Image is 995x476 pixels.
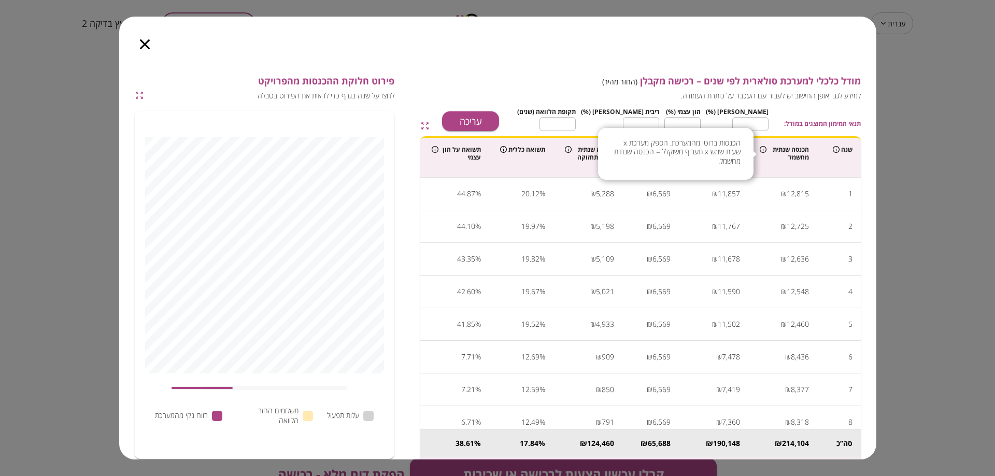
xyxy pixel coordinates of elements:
div: 8 [848,414,852,430]
div: ₪ [596,382,602,397]
div: 11,767 [718,219,740,234]
div: 7,360 [722,414,740,430]
div: ₪ [785,382,791,397]
div: 5,198 [596,219,614,234]
div: 7.71 [461,349,475,365]
div: ₪ [596,414,602,430]
div: % [539,349,545,365]
div: 909 [602,349,614,365]
div: 12.59 [521,382,539,397]
div: % [475,284,481,299]
div: ₪ [712,284,718,299]
div: הכנסה שנתית מחשמל [760,146,809,161]
span: רווח נקי מהמערכת [155,411,208,421]
div: ₪ [590,284,596,299]
div: 7,478 [722,349,740,365]
span: [PERSON_NAME] (%) [706,107,769,116]
div: 6,569 [652,349,671,365]
div: ₪ [775,438,782,449]
div: ₪ [647,316,652,332]
div: 12,548 [787,284,809,299]
div: 8,318 [791,414,809,430]
div: % [475,186,481,201]
div: % [475,219,481,234]
span: עלות תפעול [327,411,359,421]
span: הון עצמי (%) [666,107,701,116]
div: ₪ [647,186,652,201]
div: ₪ [641,438,648,449]
div: 6,569 [652,316,671,332]
div: % [539,186,545,201]
div: ₪ [712,316,718,332]
div: 6 [848,349,852,365]
div: 19.67 [521,284,539,299]
div: 6,569 [652,219,671,234]
div: 2 [848,219,852,234]
div: ₪ [785,414,791,430]
div: % [475,382,481,397]
div: % [539,251,545,267]
div: ₪ [647,349,652,365]
span: מודל כלכלי למערכת סולארית לפי שנים – רכישה מקבלן [442,76,861,87]
div: 6,569 [652,382,671,397]
div: 20.12 [521,186,539,201]
div: % [539,382,545,397]
div: 44.87 [457,186,475,201]
div: 43.35 [457,251,475,267]
div: ₪ [706,438,713,449]
div: ₪ [590,251,596,267]
div: ₪ [781,186,787,201]
div: 190,148 [713,438,740,449]
div: ₪ [596,349,602,365]
span: פירוט חלוקת ההכנסות מהפרויקט [148,76,394,87]
div: 1 [848,186,852,201]
span: הכנסות ברוטו מהמערכת. הספק מערכת x שעות שמש x תעריף משוקלל = הכנסה שנתית מחשמל. [608,138,741,165]
div: ₪ [590,219,596,234]
div: 41.85 [457,316,475,332]
div: 6,569 [652,414,671,430]
div: סה’’כ [826,438,852,449]
div: ₪ [716,414,722,430]
div: 44.10 [457,219,475,234]
div: 19.82 [521,251,539,267]
div: 7.21 [461,382,475,397]
div: 6.71 [461,414,475,430]
div: ₪ [712,219,718,234]
div: ₪ [785,349,791,365]
span: (החזר מהיר) [602,77,637,86]
div: ₪ [716,349,722,365]
div: ₪ [781,284,787,299]
button: עריכה [442,111,499,131]
div: % [475,316,481,332]
div: ₪ [580,438,587,449]
div: 6,569 [652,251,671,267]
div: 11,502 [718,316,740,332]
span: תשלומים החזר הלוואה [237,406,298,425]
div: ₪ [647,251,652,267]
div: % [539,316,545,332]
div: 42.60 [457,284,475,299]
div: ₪ [647,414,652,430]
span: תקופת הלוואה (שנים) [517,107,576,116]
div: 124,460 [587,438,614,449]
div: 6,569 [652,284,671,299]
div: ₪ [716,382,722,397]
div: 5,288 [596,186,614,201]
div: ₪ [647,382,652,397]
div: 11,590 [718,284,740,299]
div: 12,460 [787,316,809,332]
div: 12,636 [787,251,809,267]
div: 7,419 [722,382,740,397]
span: למידע לגבי אופן החישוב יש לעבור עם העכבר על כותרת העמודה. [442,91,861,101]
div: 7 [848,382,852,397]
div: 5,109 [596,251,614,267]
div: % [539,284,545,299]
div: תשואה כללית [497,146,546,153]
div: ₪ [781,219,787,234]
div: 11,857 [718,186,740,201]
div: ₪ [781,316,787,332]
span: תנאי המימון המוצגים במודל: [784,119,861,128]
div: 4 [848,284,852,299]
div: 19.52 [521,316,539,332]
div: ₪ [712,251,718,267]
